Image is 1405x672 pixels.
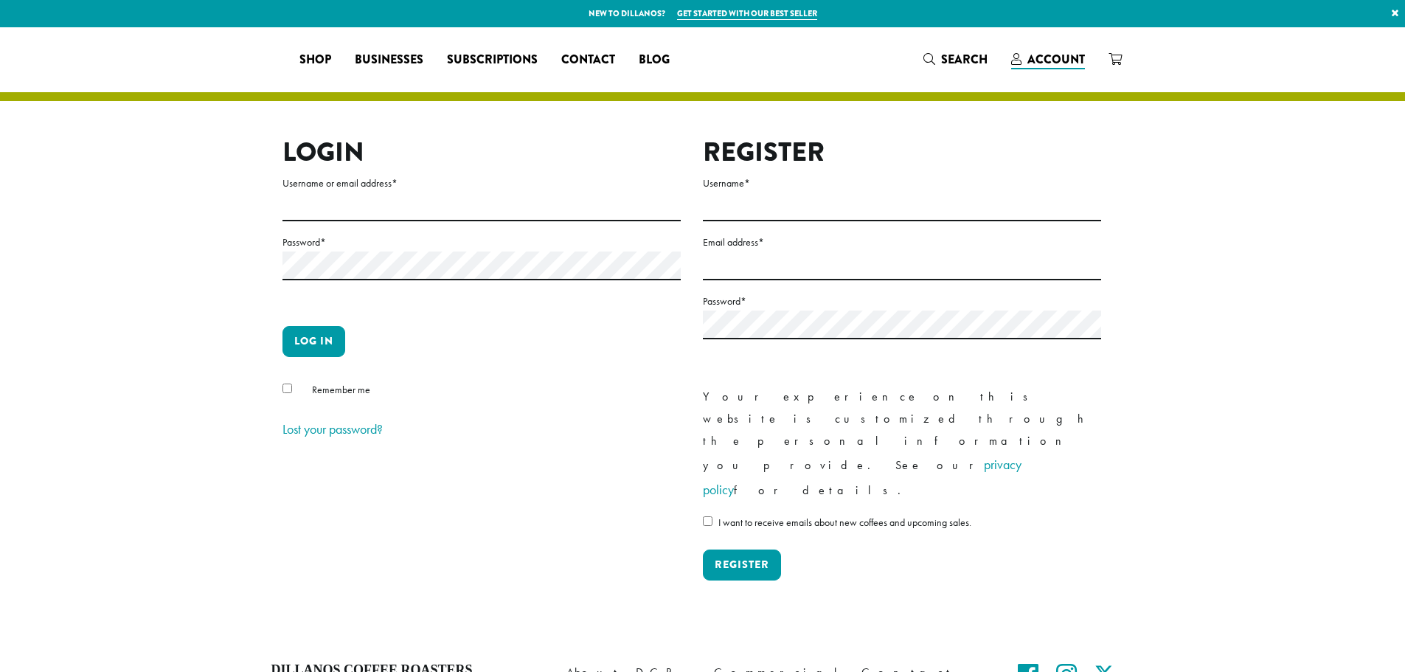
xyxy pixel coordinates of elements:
[703,292,1101,311] label: Password
[703,136,1101,168] h2: Register
[282,326,345,357] button: Log in
[718,516,971,529] span: I want to receive emails about new coffees and upcoming sales.
[703,386,1101,502] p: Your experience on this website is customized through the personal information you provide. See o...
[703,174,1101,193] label: Username
[639,51,670,69] span: Blog
[703,233,1101,252] label: Email address
[447,51,538,69] span: Subscriptions
[312,383,370,396] span: Remember me
[282,136,681,168] h2: Login
[282,420,383,437] a: Lost your password?
[912,47,999,72] a: Search
[703,550,781,581] button: Register
[561,51,615,69] span: Contact
[282,233,681,252] label: Password
[1027,51,1085,68] span: Account
[299,51,331,69] span: Shop
[677,7,817,20] a: Get started with our best seller
[703,456,1021,498] a: privacy policy
[941,51,988,68] span: Search
[288,48,343,72] a: Shop
[282,174,681,193] label: Username or email address
[355,51,423,69] span: Businesses
[703,516,712,526] input: I want to receive emails about new coffees and upcoming sales.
